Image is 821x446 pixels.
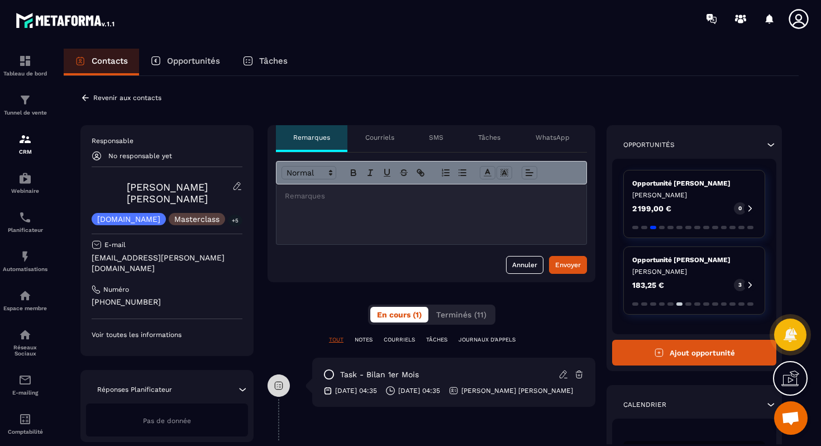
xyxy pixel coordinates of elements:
[3,149,47,155] p: CRM
[16,10,116,30] img: logo
[18,93,32,107] img: formation
[93,94,161,102] p: Revenir aux contacts
[3,227,47,233] p: Planificateur
[3,241,47,281] a: automationsautomationsAutomatisations
[436,310,486,319] span: Terminés (11)
[3,365,47,404] a: emailemailE-mailing
[738,205,742,212] p: 0
[536,133,570,142] p: WhatsApp
[3,429,47,435] p: Comptabilité
[738,281,742,289] p: 3
[384,336,415,344] p: COURRIELS
[3,266,47,272] p: Automatisations
[97,215,160,223] p: [DOMAIN_NAME]
[92,253,242,274] p: [EMAIL_ADDRESS][PERSON_NAME][DOMAIN_NAME]
[64,49,139,75] a: Contacts
[632,255,756,264] p: Opportunité [PERSON_NAME]
[429,307,493,322] button: Terminés (11)
[329,336,343,344] p: TOUT
[174,215,219,223] p: Masterclass
[478,133,500,142] p: Tâches
[506,256,543,274] button: Annuler
[293,133,330,142] p: Remarques
[632,179,756,188] p: Opportunité [PERSON_NAME]
[18,328,32,341] img: social-network
[143,417,191,425] span: Pas de donnée
[3,344,47,357] p: Réseaux Sociaux
[632,205,671,212] p: 2 199,00 €
[461,386,573,395] p: [PERSON_NAME] [PERSON_NAME]
[18,250,32,263] img: automations
[3,281,47,320] a: automationsautomationsEspace membre
[365,133,394,142] p: Courriels
[335,386,377,395] p: [DATE] 04:35
[3,320,47,365] a: social-networksocial-networkRéseaux Sociaux
[3,124,47,163] a: formationformationCRM
[612,340,776,366] button: Ajout opportunité
[623,140,675,149] p: Opportunités
[398,386,440,395] p: [DATE] 04:35
[429,133,443,142] p: SMS
[3,46,47,85] a: formationformationTableau de bord
[18,289,32,302] img: automations
[549,256,587,274] button: Envoyer
[426,336,447,344] p: TÂCHES
[632,281,664,289] p: 183,25 €
[92,330,242,339] p: Voir toutes les informations
[104,240,126,249] p: E-mail
[459,336,515,344] p: JOURNAUX D'APPELS
[623,400,666,409] p: Calendrier
[774,401,808,435] a: Ouvrir le chat
[370,307,428,322] button: En cours (1)
[259,56,288,66] p: Tâches
[92,56,128,66] p: Contacts
[355,336,373,344] p: NOTES
[632,191,756,200] p: [PERSON_NAME]
[3,404,47,443] a: accountantaccountantComptabilité
[139,49,231,75] a: Opportunités
[92,297,242,307] p: [PHONE_NUMBER]
[3,390,47,396] p: E-mailing
[18,132,32,146] img: formation
[18,54,32,68] img: formation
[127,181,208,205] a: [PERSON_NAME] [PERSON_NAME]
[18,373,32,387] img: email
[18,172,32,185] img: automations
[97,385,172,394] p: Réponses Planificateur
[167,56,220,66] p: Opportunités
[3,163,47,202] a: automationsautomationsWebinaire
[228,215,242,226] p: +5
[3,202,47,241] a: schedulerschedulerPlanificateur
[18,211,32,224] img: scheduler
[3,110,47,116] p: Tunnel de vente
[3,305,47,311] p: Espace membre
[103,285,129,294] p: Numéro
[108,152,172,160] p: No responsable yet
[340,369,419,380] p: task - Bilan 1er mois
[3,70,47,77] p: Tableau de bord
[555,259,581,271] div: Envoyer
[18,412,32,426] img: accountant
[92,136,242,145] p: Responsable
[3,85,47,124] a: formationformationTunnel de vente
[632,267,756,276] p: [PERSON_NAME]
[3,188,47,194] p: Webinaire
[377,310,422,319] span: En cours (1)
[231,49,299,75] a: Tâches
